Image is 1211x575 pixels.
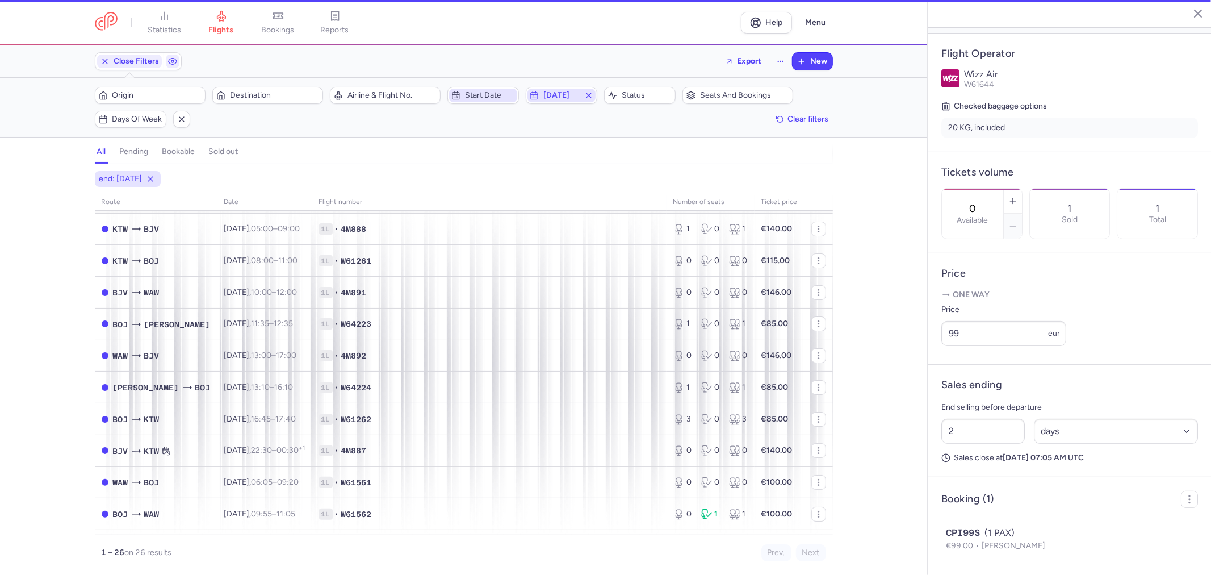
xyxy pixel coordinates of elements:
[113,381,179,394] span: Lublin Airport, Lublin, Poland
[761,477,793,487] strong: €100.00
[209,25,234,35] span: flights
[941,47,1198,60] h4: Flight Operator
[114,57,160,66] span: Close Filters
[252,445,273,455] time: 22:30
[701,287,720,298] div: 0
[279,256,298,265] time: 11:00
[252,382,270,392] time: 13:10
[321,25,349,35] span: reports
[673,318,692,330] div: 1
[193,10,250,35] a: flights
[941,419,1025,444] input: ##
[217,194,312,211] th: date
[162,147,195,157] h4: bookable
[729,255,748,266] div: 0
[701,223,720,235] div: 0
[144,476,160,489] span: Bourgas, Burgas, Bulgaria
[799,12,833,34] button: Menu
[729,318,748,330] div: 1
[113,286,128,299] span: Milas, Bodrum, Turkey
[144,349,160,362] span: Milas, Bodrum, Turkey
[224,287,297,297] span: [DATE],
[622,91,672,100] span: Status
[673,287,692,298] div: 0
[729,223,748,235] div: 1
[307,10,363,35] a: reports
[144,318,211,331] span: Lublin Airport, Lublin, Poland
[465,91,515,100] span: Start date
[673,477,692,488] div: 0
[335,477,339,488] span: •
[941,267,1198,280] h4: Price
[729,477,748,488] div: 0
[252,351,297,360] span: –
[252,287,297,297] span: –
[341,509,372,520] span: W61562
[761,544,791,561] button: Prev.
[341,318,372,330] span: W64223
[102,257,108,264] span: CLOSED
[341,382,372,393] span: W64224
[95,53,164,70] button: Close Filters
[729,414,748,425] div: 3
[224,224,300,234] span: [DATE],
[738,57,762,65] span: Export
[144,223,160,235] span: BJV
[335,255,339,266] span: •
[673,350,692,361] div: 0
[275,382,294,392] time: 16:10
[125,548,172,557] span: on 26 results
[761,351,792,360] strong: €146.00
[946,541,982,551] span: €99.00
[95,111,166,128] button: Days of week
[224,445,305,455] span: [DATE],
[319,255,333,266] span: 1L
[673,414,692,425] div: 3
[319,382,333,393] span: 1L
[262,25,295,35] span: bookings
[941,118,1198,138] li: 20 KG, included
[330,87,441,104] button: Airline & Flight No.
[319,350,333,361] span: 1L
[224,477,299,487] span: [DATE],
[941,303,1066,316] label: Price
[102,226,108,232] span: CLOSED
[113,223,128,235] span: KTW
[95,12,118,33] a: CitizenPlane red outlined logo
[941,99,1198,113] h5: Checked baggage options
[941,289,1198,301] p: One way
[319,287,333,298] span: 1L
[761,224,793,234] strong: €140.00
[209,147,238,157] h4: sold out
[252,382,294,392] span: –
[761,509,793,519] strong: €100.00
[224,351,297,360] span: [DATE],
[144,413,160,426] span: KTW
[1067,203,1071,214] p: 1
[113,255,128,267] span: Pyrzowice, Katowice, Poland
[447,87,519,104] button: Start date
[729,287,748,298] div: 0
[700,91,789,100] span: Seats and bookings
[335,414,339,425] span: •
[788,115,829,123] span: Clear filters
[276,351,297,360] time: 17:00
[250,10,307,35] a: bookings
[113,318,128,331] span: BOJ
[252,509,273,519] time: 09:55
[278,224,300,234] time: 09:00
[1062,215,1078,224] p: Sold
[941,401,1198,414] p: End selling before departure
[335,382,339,393] span: •
[224,509,296,519] span: [DATE],
[278,477,299,487] time: 09:20
[761,382,789,392] strong: €85.00
[252,224,300,234] span: –
[224,319,294,328] span: [DATE],
[319,318,333,330] span: 1L
[335,509,339,520] span: •
[682,87,793,104] button: Seats and bookings
[729,509,748,520] div: 1
[277,509,296,519] time: 11:05
[341,414,372,425] span: W61262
